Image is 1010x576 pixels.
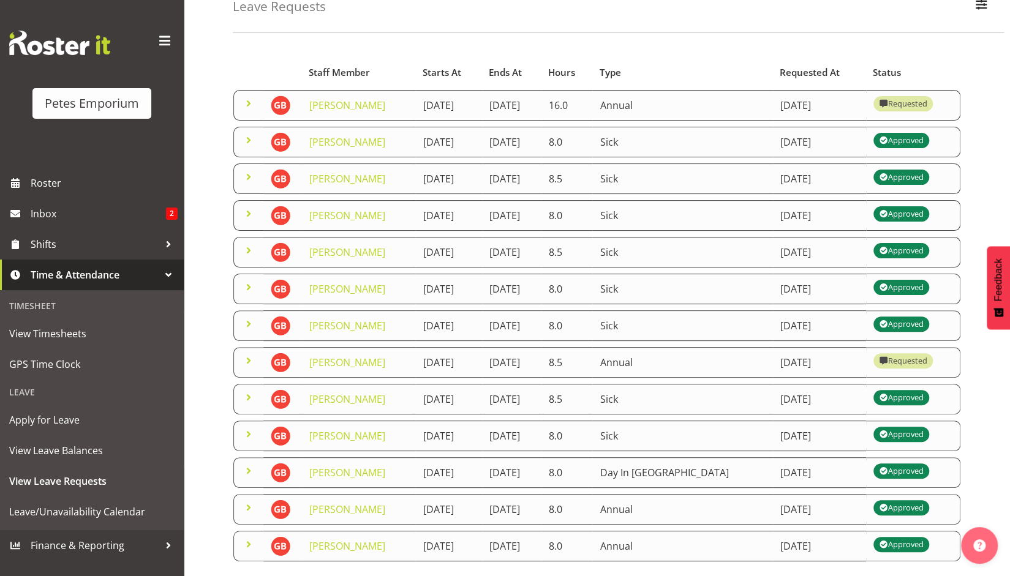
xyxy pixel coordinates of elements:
[973,539,986,552] img: help-xxl-2.png
[879,463,923,478] div: Approved
[416,237,482,267] td: [DATE]
[780,65,859,80] div: Requested At
[541,90,592,121] td: 16.0
[541,494,592,525] td: 8.0
[416,274,482,304] td: [DATE]
[482,200,541,231] td: [DATE]
[987,246,1010,329] button: Feedback - Show survey
[271,169,290,189] img: gillian-byford11184.jpg
[548,65,586,80] div: Hours
[879,500,923,515] div: Approved
[9,411,175,429] span: Apply for Leave
[482,531,541,561] td: [DATE]
[416,310,482,341] td: [DATE]
[482,310,541,341] td: [DATE]
[31,235,159,253] span: Shifts
[309,99,385,112] a: [PERSON_NAME]
[879,390,923,405] div: Approved
[271,242,290,262] img: gillian-byford11184.jpg
[309,172,385,185] a: [PERSON_NAME]
[541,421,592,451] td: 8.0
[541,200,592,231] td: 8.0
[879,316,923,331] div: Approved
[592,421,772,451] td: Sick
[773,200,866,231] td: [DATE]
[3,496,181,527] a: Leave/Unavailability Calendar
[773,90,866,121] td: [DATE]
[482,384,541,414] td: [DATE]
[3,293,181,318] div: Timesheet
[9,441,175,460] span: View Leave Balances
[773,163,866,194] td: [DATE]
[592,163,772,194] td: Sick
[271,279,290,299] img: gillian-byford11184.jpg
[309,356,385,369] a: [PERSON_NAME]
[773,274,866,304] td: [DATE]
[592,237,772,267] td: Sick
[9,31,110,55] img: Rosterit website logo
[592,347,772,378] td: Annual
[879,243,923,258] div: Approved
[271,426,290,446] img: gillian-byford11184.jpg
[271,95,290,115] img: gillian-byford11184.jpg
[271,206,290,225] img: gillian-byford11184.jpg
[31,174,178,192] span: Roster
[592,274,772,304] td: Sick
[879,427,923,441] div: Approved
[592,90,772,121] td: Annual
[309,282,385,296] a: [PERSON_NAME]
[9,472,175,490] span: View Leave Requests
[879,353,927,368] div: Requested
[416,90,482,121] td: [DATE]
[541,274,592,304] td: 8.0
[879,170,923,184] div: Approved
[416,163,482,194] td: [DATE]
[773,457,866,488] td: [DATE]
[773,127,866,157] td: [DATE]
[309,209,385,222] a: [PERSON_NAME]
[592,200,772,231] td: Sick
[416,384,482,414] td: [DATE]
[271,132,290,152] img: gillian-byford11184.jpg
[773,531,866,561] td: [DATE]
[416,531,482,561] td: [DATE]
[873,65,953,80] div: Status
[3,435,181,466] a: View Leave Balances
[482,274,541,304] td: [DATE]
[416,127,482,157] td: [DATE]
[592,457,772,488] td: Day In [GEOGRAPHIC_DATA]
[309,65,409,80] div: Staff Member
[416,421,482,451] td: [DATE]
[773,347,866,378] td: [DATE]
[309,466,385,479] a: [PERSON_NAME]
[541,310,592,341] td: 8.0
[600,65,766,80] div: Type
[271,353,290,372] img: gillian-byford11184.jpg
[9,324,175,343] span: View Timesheets
[9,355,175,373] span: GPS Time Clock
[592,127,772,157] td: Sick
[592,384,772,414] td: Sick
[309,135,385,149] a: [PERSON_NAME]
[423,65,475,80] div: Starts At
[482,457,541,488] td: [DATE]
[309,503,385,516] a: [PERSON_NAME]
[309,539,385,553] a: [PERSON_NAME]
[271,463,290,482] img: gillian-byford11184.jpg
[45,94,139,113] div: Petes Emporium
[482,347,541,378] td: [DATE]
[541,457,592,488] td: 8.0
[31,266,159,284] span: Time & Attendance
[541,127,592,157] td: 8.0
[541,163,592,194] td: 8.5
[166,208,178,220] span: 2
[482,494,541,525] td: [DATE]
[541,347,592,378] td: 8.5
[309,429,385,443] a: [PERSON_NAME]
[993,258,1004,301] span: Feedback
[271,316,290,335] img: gillian-byford11184.jpg
[271,536,290,556] img: gillian-byford11184.jpg
[9,503,175,521] span: Leave/Unavailability Calendar
[482,90,541,121] td: [DATE]
[482,237,541,267] td: [DATE]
